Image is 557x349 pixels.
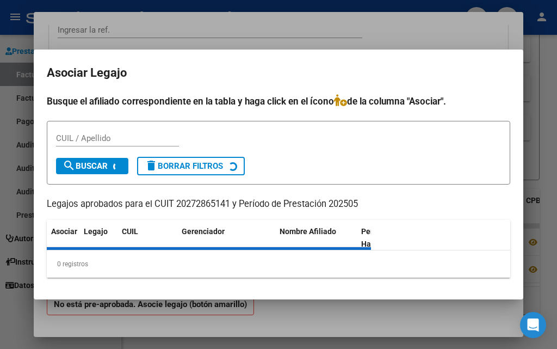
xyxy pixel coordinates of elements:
span: CUIL [122,227,138,236]
datatable-header-cell: Periodo Habilitado [357,220,430,256]
span: Nombre Afiliado [280,227,336,236]
span: Asociar [51,227,77,236]
mat-icon: search [63,159,76,172]
span: Borrar Filtros [145,161,223,171]
span: Buscar [63,161,108,171]
datatable-header-cell: Asociar [47,220,79,256]
datatable-header-cell: CUIL [117,220,177,256]
datatable-header-cell: Nombre Afiliado [275,220,357,256]
div: 0 registros [47,250,510,278]
h2: Asociar Legajo [47,63,510,83]
datatable-header-cell: Legajo [79,220,117,256]
p: Legajos aprobados para el CUIT 20272865141 y Período de Prestación 202505 [47,198,510,211]
div: Open Intercom Messenger [520,312,546,338]
span: Legajo [84,227,108,236]
span: Periodo Habilitado [361,227,398,248]
datatable-header-cell: Gerenciador [177,220,275,256]
span: Gerenciador [182,227,225,236]
button: Buscar [56,158,128,174]
h4: Busque el afiliado correspondiente en la tabla y haga click en el ícono de la columna "Asociar". [47,94,510,108]
mat-icon: delete [145,159,158,172]
button: Borrar Filtros [137,157,245,175]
